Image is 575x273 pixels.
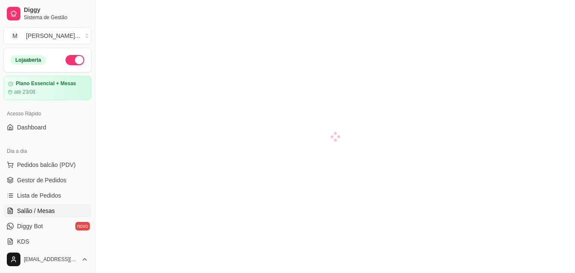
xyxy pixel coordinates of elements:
span: Diggy Bot [17,222,43,230]
div: Loja aberta [11,55,46,65]
span: Dashboard [17,123,46,132]
a: Diggy Botnovo [3,219,92,233]
span: Gestor de Pedidos [17,176,66,184]
a: DiggySistema de Gestão [3,3,92,24]
article: Plano Essencial + Mesas [16,80,76,87]
button: Pedidos balcão (PDV) [3,158,92,172]
button: [EMAIL_ADDRESS][DOMAIN_NAME] [3,249,92,270]
div: Acesso Rápido [3,107,92,121]
a: Salão / Mesas [3,204,92,218]
div: Dia a dia [3,144,92,158]
button: Select a team [3,27,92,44]
span: Pedidos balcão (PDV) [17,161,76,169]
span: Lista de Pedidos [17,191,61,200]
span: M [11,32,19,40]
span: KDS [17,237,29,246]
a: Gestor de Pedidos [3,173,92,187]
span: Salão / Mesas [17,207,55,215]
article: até 23/08 [14,89,35,95]
span: Sistema de Gestão [24,14,88,21]
span: [EMAIL_ADDRESS][DOMAIN_NAME] [24,256,78,263]
a: KDS [3,235,92,248]
a: Dashboard [3,121,92,134]
a: Lista de Pedidos [3,189,92,202]
a: Plano Essencial + Mesasaté 23/08 [3,76,92,100]
div: [PERSON_NAME] ... [26,32,80,40]
span: Diggy [24,6,88,14]
button: Alterar Status [66,55,84,65]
